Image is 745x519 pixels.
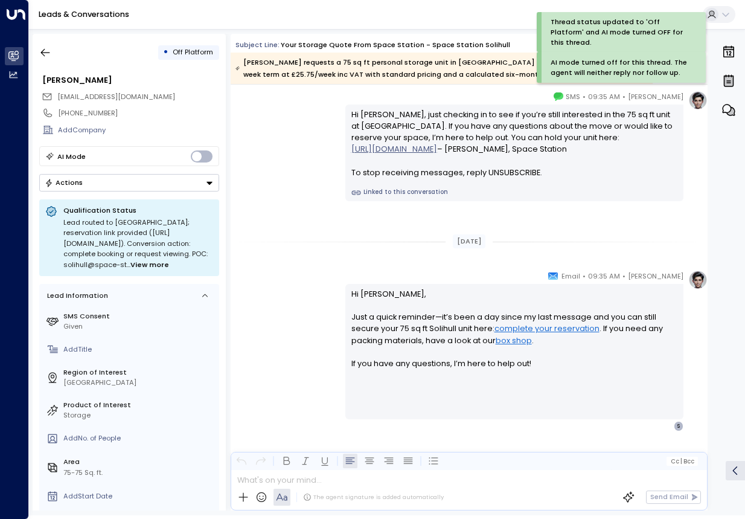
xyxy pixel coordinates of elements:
div: AI mode turned off for this thread. The agent will neither reply nor follow up. [551,57,688,78]
span: • [622,91,625,103]
div: AddTitle [63,344,215,355]
div: AI Mode [57,150,86,163]
div: The agent signature is added automatically [303,493,444,501]
label: Product of Interest [63,400,215,410]
span: Subject Line: [235,40,280,50]
div: AddNo. of People [63,433,215,443]
div: [PERSON_NAME] requests a 75 sq ft personal storage unit in [GEOGRAPHIC_DATA] starting [DATE] for ... [235,56,647,80]
span: View more [130,260,169,271]
span: Off Platform [173,47,213,57]
div: Button group with a nested menu [39,174,219,192]
img: profile-logo.png [688,270,708,289]
div: [DATE] [453,234,485,248]
span: 09:35 AM [588,270,620,282]
span: • [583,91,586,103]
div: Given [63,321,215,332]
a: Linked to this conversation [351,188,678,198]
span: Cc Bcc [671,458,694,465]
div: Lead Information [43,291,108,301]
div: Actions [45,178,83,187]
span: Email [561,270,580,282]
div: [PHONE_NUMBER] [58,108,219,118]
a: box shop [496,335,532,346]
span: [PERSON_NAME] [628,270,683,282]
button: Undo [234,454,249,468]
label: Area [63,457,215,467]
div: [PERSON_NAME] [42,74,219,86]
button: Redo [254,454,268,468]
span: | [680,458,682,465]
button: Actions [39,174,219,192]
label: SMS Consent [63,311,215,321]
div: S [674,421,683,431]
a: Leads & Conversations [39,9,129,19]
img: profile-logo.png [688,91,708,110]
div: [GEOGRAPHIC_DATA] [63,378,215,388]
div: Your storage quote from Space Station - Space Station Solihull [281,40,510,50]
div: Hi [PERSON_NAME], just checking in to see if you’re still interested in the 75 sq ft unit at [GEO... [351,109,678,178]
span: simmonsstephen8124@gmail.com [57,92,175,102]
span: • [622,270,625,282]
div: AddCompany [58,125,219,135]
a: complete your reservation [494,323,600,334]
span: SMS [566,91,580,103]
div: • [163,44,168,61]
div: Storage [63,410,215,421]
p: Hi [PERSON_NAME], Just a quick reminder—it’s been a day since my last message and you can still s... [351,288,678,381]
span: [EMAIL_ADDRESS][DOMAIN_NAME] [57,92,175,102]
label: Region of Interest [63,367,215,378]
div: Thread status updated to 'Off Platform' and AI mode turned OFF for this thread. [551,17,688,47]
span: [PERSON_NAME] [628,91,683,103]
div: AddStart Date [63,491,215,501]
button: Cc|Bcc [667,457,698,466]
a: [URL][DOMAIN_NAME] [351,143,437,155]
p: Qualification Status [63,205,213,215]
div: 75-75 Sq. ft. [63,468,103,478]
span: 09:35 AM [588,91,620,103]
div: Lead routed to [GEOGRAPHIC_DATA]; reservation link provided ([URL][DOMAIN_NAME]). Conversion acti... [63,218,213,271]
span: • [583,270,586,282]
